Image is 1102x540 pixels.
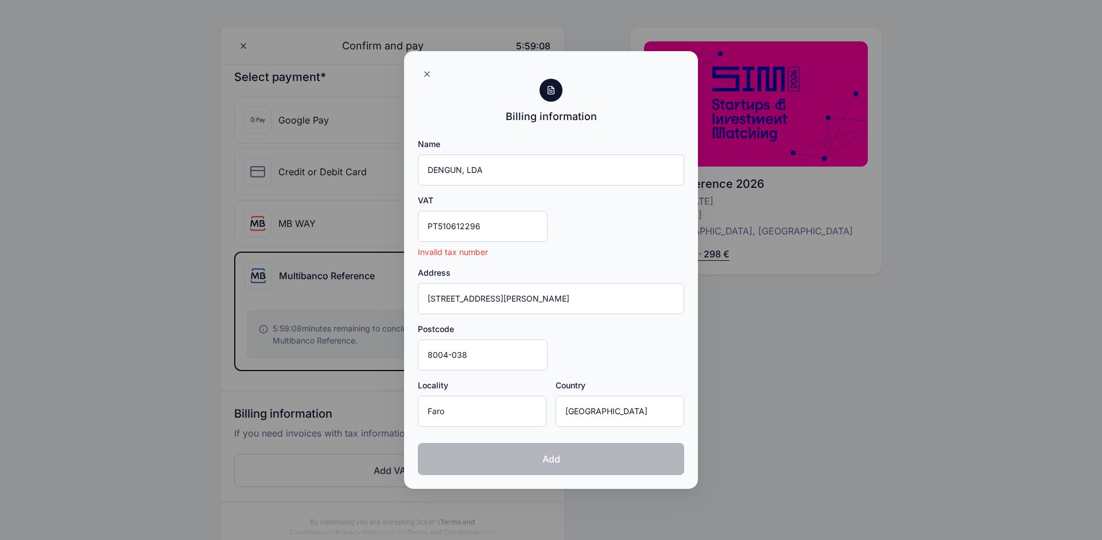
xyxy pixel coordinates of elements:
label: VAT [418,195,433,206]
input: Name [418,155,684,186]
div: Billing information [506,109,597,125]
label: Postcode [418,323,454,335]
input: Locality [418,396,546,427]
span: Add [542,452,560,466]
input: VAT [418,211,548,242]
label: Country [556,380,585,391]
label: Address [418,267,451,279]
input: Address [418,283,684,314]
button: Add [418,443,684,475]
input: Postcode [418,340,548,371]
p: Invalid tax number [418,246,548,258]
label: Name [418,138,440,150]
input: Country [556,396,684,427]
label: Locality [418,380,448,391]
